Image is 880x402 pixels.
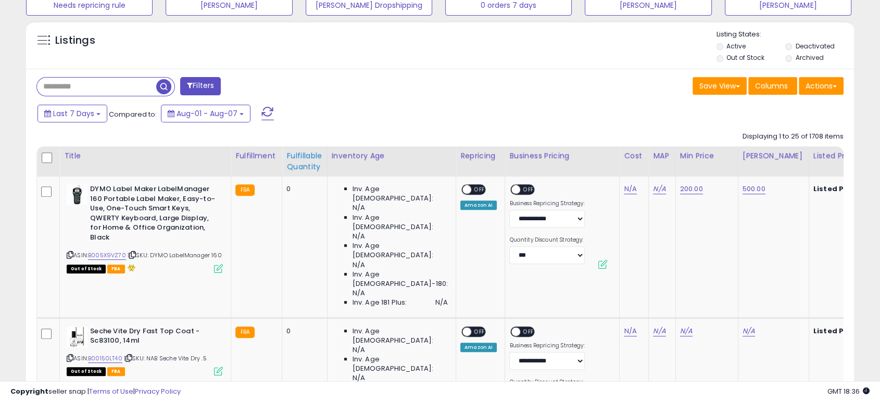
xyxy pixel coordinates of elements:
[827,386,870,396] span: 2025-08-15 18:36 GMT
[460,150,500,161] div: Repricing
[521,185,537,194] span: OFF
[680,184,703,194] a: 200.00
[509,236,585,244] label: Quantity Discount Strategy:
[353,232,365,241] span: N/A
[353,241,448,260] span: Inv. Age [DEMOGRAPHIC_DATA]:
[235,326,255,338] small: FBA
[353,288,365,298] span: N/A
[509,150,615,161] div: Business Pricing
[286,326,319,336] div: 0
[624,184,636,194] a: N/A
[89,386,133,396] a: Terms of Use
[653,326,665,336] a: N/A
[10,387,181,397] div: seller snap | |
[680,326,693,336] a: N/A
[67,184,87,205] img: 41iEYRx-q3L._SL40_.jpg
[509,342,585,349] label: Business Repricing Strategy:
[67,367,106,376] span: All listings that are currently out of stock and unavailable for purchase on Amazon
[813,184,861,194] b: Listed Price:
[67,326,223,375] div: ASIN:
[353,213,448,232] span: Inv. Age [DEMOGRAPHIC_DATA]:
[286,184,319,194] div: 0
[67,265,106,273] span: All listings that are currently out of stock and unavailable for purchase on Amazon
[693,77,747,95] button: Save View
[161,105,250,122] button: Aug-01 - Aug-07
[332,150,451,161] div: Inventory Age
[471,327,488,336] span: OFF
[748,77,797,95] button: Columns
[726,42,746,51] label: Active
[88,354,122,363] a: B00150LT40
[177,108,237,119] span: Aug-01 - Aug-07
[107,265,125,273] span: FBA
[128,251,222,259] span: | SKU: DYMO LabelManager 160
[353,203,365,212] span: N/A
[353,355,448,373] span: Inv. Age [DEMOGRAPHIC_DATA]:
[813,326,861,336] b: Listed Price:
[286,150,322,172] div: Fulfillable Quantity
[353,184,448,203] span: Inv. Age [DEMOGRAPHIC_DATA]:
[624,326,636,336] a: N/A
[471,185,488,194] span: OFF
[90,184,217,245] b: DYMO Label Maker LabelManager 160 Portable Label Maker, Easy-to-Use, One-Touch Smart Keys, QWERTY...
[135,386,181,396] a: Privacy Policy
[653,184,665,194] a: N/A
[509,200,585,207] label: Business Repricing Strategy:
[67,184,223,272] div: ASIN:
[743,132,844,142] div: Displaying 1 to 25 of 1708 items
[653,150,671,161] div: MAP
[125,264,136,271] i: hazardous material
[67,326,87,347] img: 410pKBFvS9L._SL40_.jpg
[235,184,255,196] small: FBA
[353,326,448,345] span: Inv. Age [DEMOGRAPHIC_DATA]:
[64,150,227,161] div: Title
[460,343,497,352] div: Amazon AI
[353,270,448,288] span: Inv. Age [DEMOGRAPHIC_DATA]-180:
[10,386,48,396] strong: Copyright
[235,150,278,161] div: Fulfillment
[796,53,824,62] label: Archived
[107,367,125,376] span: FBA
[353,260,365,270] span: N/A
[435,298,448,307] span: N/A
[90,326,217,348] b: Seche Vite Dry Fast Top Coat - Sc83100, 14ml
[521,327,537,336] span: OFF
[726,53,764,62] label: Out of Stock
[37,105,107,122] button: Last 7 Days
[353,298,407,307] span: Inv. Age 181 Plus:
[124,354,207,362] span: | SKU: NAB Seche Vite Dry .5
[755,81,788,91] span: Columns
[353,345,365,355] span: N/A
[624,150,644,161] div: Cost
[716,30,854,40] p: Listing States:
[796,42,835,51] label: Deactivated
[88,251,126,260] a: B005X9VZ70
[743,326,755,336] a: N/A
[180,77,221,95] button: Filters
[460,200,497,210] div: Amazon AI
[53,108,94,119] span: Last 7 Days
[680,150,734,161] div: Min Price
[743,150,804,161] div: [PERSON_NAME]
[743,184,765,194] a: 500.00
[55,33,95,48] h5: Listings
[799,77,844,95] button: Actions
[109,109,157,119] span: Compared to:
